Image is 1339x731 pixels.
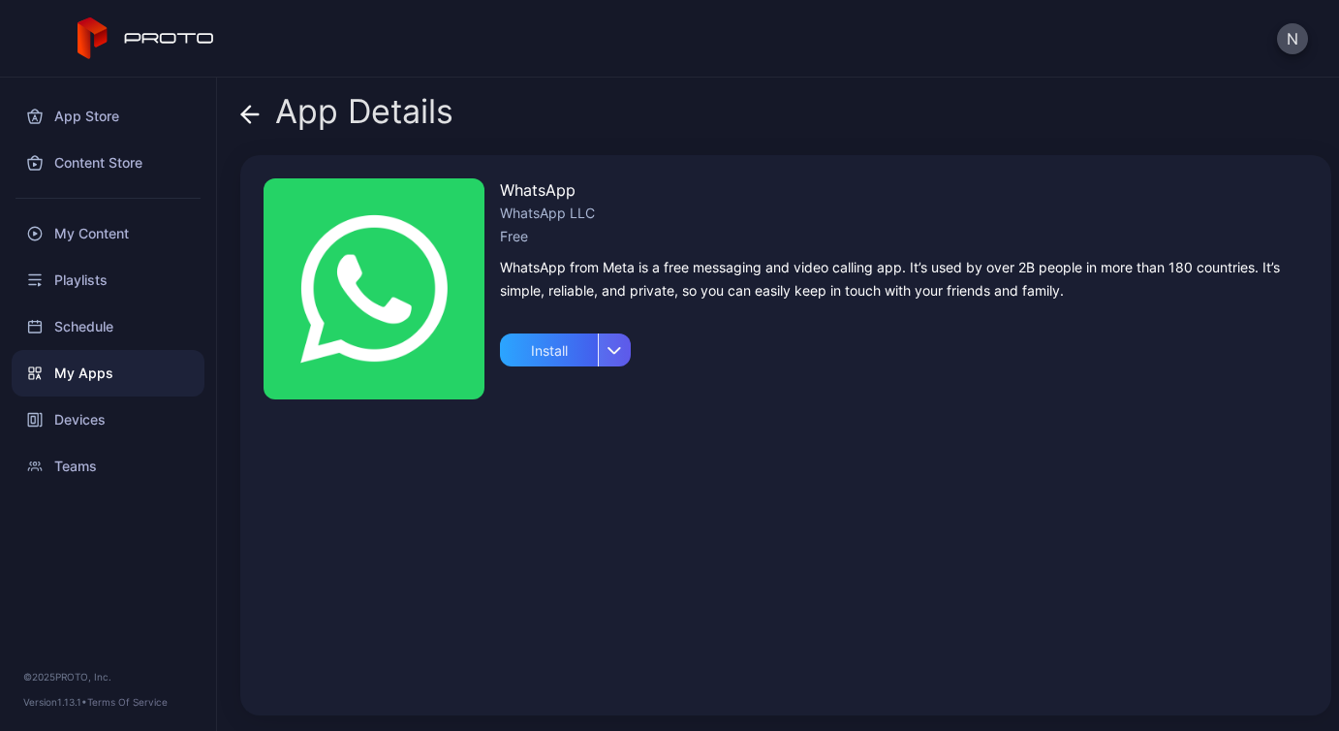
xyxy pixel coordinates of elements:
[12,257,204,303] a: Playlists
[12,350,204,397] a: My Apps
[500,334,598,366] div: Install
[87,696,168,708] a: Terms Of Service
[12,443,204,490] a: Teams
[500,178,1308,202] div: WhatsApp
[500,326,631,366] button: Install
[500,256,1308,302] div: WhatsApp from Meta is a free messaging and video calling app. It’s used by over 2B people in more...
[500,225,1308,248] div: Free
[12,210,204,257] a: My Content
[12,93,204,140] a: App Store
[500,202,1308,225] div: WhatsApp LLC
[23,669,193,684] div: © 2025 PROTO, Inc.
[23,696,87,708] span: Version 1.13.1 •
[12,140,204,186] a: Content Store
[12,397,204,443] a: Devices
[240,93,453,140] div: App Details
[12,303,204,350] a: Schedule
[1277,23,1308,54] button: N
